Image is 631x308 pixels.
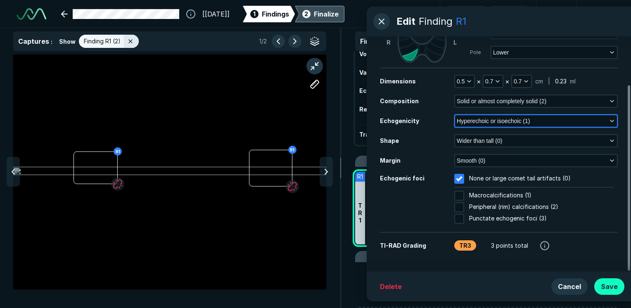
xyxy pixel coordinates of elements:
a: See-Mode Logo [13,5,50,23]
div: TR3 [454,240,476,251]
div: Finding [419,14,453,29]
span: 3 points total [491,241,528,250]
span: Pole [470,49,481,56]
span: Echogenicity [380,117,419,124]
span: Punctate echogenic foci (3) [469,214,547,224]
span: Dimensions [380,78,416,85]
span: 1 / 2 [259,37,267,46]
span: Shape [380,137,399,144]
span: [[DATE]] [202,9,230,19]
span: 2 [304,9,308,18]
div: × [503,76,511,87]
button: Undo [447,6,486,22]
span: Hyperechoic or isoechoic (1) [457,116,530,126]
span: Findings [262,9,289,19]
span: Wider than tall (0) [457,136,502,145]
div: 1Findings [243,6,295,22]
span: 0.7 [514,77,522,86]
span: 0.5 [457,77,465,86]
span: Echogenic foci [380,175,425,182]
span: 0.7 [485,77,493,86]
div: × [475,76,483,87]
span: Show [59,37,76,46]
span: | [548,77,550,86]
span: Smooth (0) [457,156,485,165]
button: Redo [491,6,529,22]
span: Margin [380,157,401,164]
div: Finalize [314,9,339,19]
span: Captures [18,37,49,45]
span: 1 [253,9,256,18]
button: Save [594,278,624,295]
span: ml [570,77,576,86]
span: Finding R1 (2) [84,37,121,46]
span: 0.23 [555,77,567,86]
span: Composition [380,97,419,104]
span: Solid or almost completely solid (2) [457,97,546,106]
span: Edit [396,14,415,29]
span: cm [535,77,543,86]
span: None or large comet tail artifacts (0) [469,174,571,184]
span: Lower [493,48,509,57]
span: Peripheral (rim) calcifications (2) [469,202,558,212]
img: See-Mode Logo [17,8,46,20]
div: R1 [456,14,466,29]
span: : [51,38,52,45]
span: L [453,38,457,47]
span: TI-RAD Grading [380,242,426,249]
button: Cancel [551,278,588,295]
span: R [387,38,391,47]
div: 2Finalize [295,6,344,22]
button: Delete [373,278,408,295]
button: avatar-name [583,6,618,22]
span: Macrocalcifications (1) [469,191,531,201]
